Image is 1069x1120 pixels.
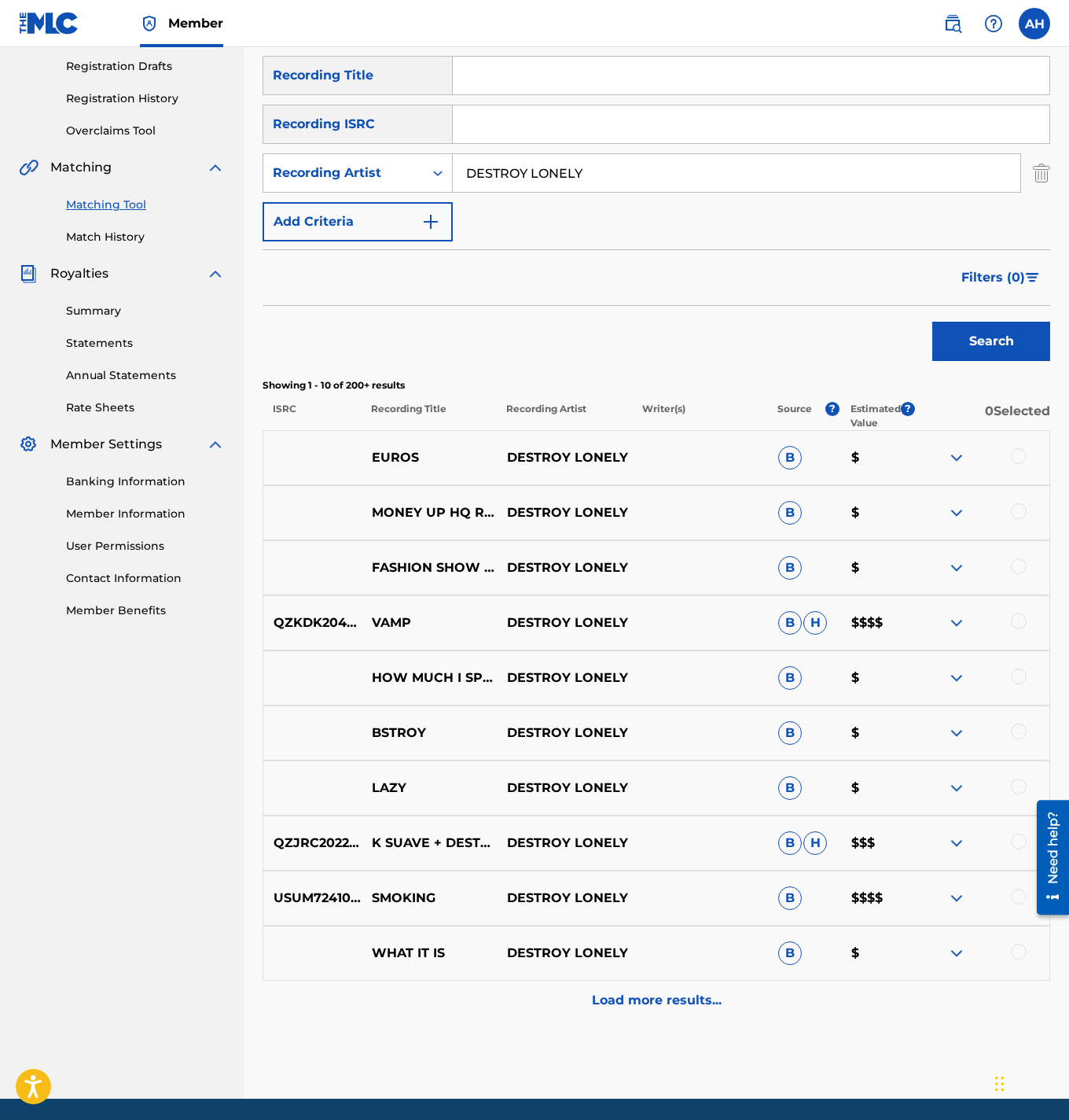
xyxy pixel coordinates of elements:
p: $ [841,944,914,963]
p: Writer(s) [631,402,766,430]
p: DESTROY LONELY [497,834,632,853]
p: K SUAVE + DESTROY LONELY - MANAGE [362,834,497,853]
a: Member Benefits [66,602,225,619]
span: B [778,611,802,635]
span: B [778,446,802,470]
img: expand [206,264,225,283]
p: DESTROY LONELY [497,944,632,963]
iframe: Chat Widget [990,1044,1069,1120]
span: B [778,666,802,690]
p: HOW MUCH I SPENT PROD INDIGO [362,669,497,687]
p: DESTROY LONELY [497,613,632,632]
a: Contact Information [66,570,225,587]
img: Matching [19,158,39,177]
p: $ [841,558,914,577]
p: EUROS [362,448,497,467]
span: Member Settings [50,435,162,454]
a: User Permissions [66,538,225,554]
div: User Menu [1019,8,1050,39]
p: QZJRC2022993 [263,834,362,853]
img: expand [947,779,966,798]
p: QZKDK2049554 [263,613,362,632]
p: DESTROY LONELY [497,558,632,577]
p: DESTROY LONELY [497,669,632,687]
img: expand [206,435,225,454]
a: Registration History [66,90,225,107]
p: $$$$ [841,889,914,908]
iframe: Resource Center [1025,794,1069,921]
span: ? [901,402,915,416]
p: DESTROY LONELY [497,724,632,742]
div: Help [978,8,1009,39]
a: Member Information [66,506,225,522]
a: Rate Sheets [66,400,225,416]
img: expand [947,889,966,908]
p: $ [841,779,914,798]
img: Member Settings [19,435,38,454]
div: Drag [995,1060,1005,1107]
span: Matching [50,158,112,177]
img: expand [947,613,966,632]
p: DESTROY LONELY [497,779,632,798]
img: expand [947,834,966,853]
p: DESTROY LONELY [497,889,632,908]
p: 0 Selected [915,402,1050,430]
img: MLC Logo [19,12,79,35]
p: $ [841,503,914,522]
p: Load more results... [592,991,722,1010]
img: search [943,14,962,33]
p: Source [777,402,812,430]
div: Recording Artist [273,164,414,182]
img: expand [947,558,966,577]
a: Annual Statements [66,367,225,384]
span: H [803,611,827,635]
a: Statements [66,335,225,352]
button: Add Criteria [263,202,453,241]
p: MONEY UP HQ REMASTER [362,503,497,522]
img: help [984,14,1003,33]
img: expand [947,448,966,467]
img: expand [206,158,225,177]
button: Filters (0) [952,258,1050,297]
span: Member [168,14,223,32]
p: DESTROY LONELY [497,448,632,467]
p: LAZY [362,779,497,798]
img: expand [947,724,966,742]
p: $ [841,669,914,687]
img: Top Rightsholder [140,14,159,33]
p: WHAT IT IS [362,944,497,963]
p: FASHION SHOW CLAYCO [362,558,497,577]
img: 9d2ae6d4665cec9f34b9.svg [421,212,440,231]
p: SMOKING [362,889,497,908]
p: Recording Title [361,402,496,430]
img: Delete Criterion [1033,153,1050,193]
a: Match History [66,229,225,245]
span: ? [825,402,839,416]
span: B [778,556,802,580]
p: VAMP [362,613,497,632]
img: expand [947,944,966,963]
p: $ [841,448,914,467]
img: filter [1026,273,1039,282]
span: B [778,831,802,855]
span: B [778,886,802,910]
span: H [803,831,827,855]
span: B [778,721,802,745]
p: $$$$ [841,613,914,632]
p: Recording Artist [496,402,631,430]
button: Search [932,322,1050,361]
span: B [778,501,802,525]
a: Banking Information [66,473,225,490]
a: Summary [66,303,225,319]
p: ISRC [263,402,361,430]
span: Royalties [50,264,108,283]
a: Overclaims Tool [66,123,225,139]
span: B [778,776,802,800]
p: Showing 1 - 10 of 200+ results [263,378,1050,392]
img: Royalties [19,264,38,283]
a: Matching Tool [66,197,225,213]
span: Filters ( 0 ) [961,268,1025,287]
p: DESTROY LONELY [497,503,632,522]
